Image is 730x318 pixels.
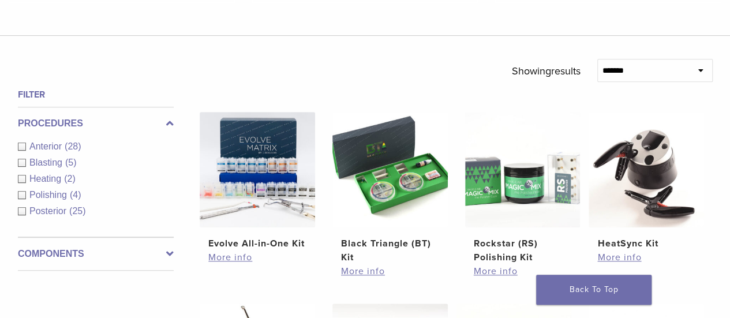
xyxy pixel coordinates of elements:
[69,206,85,216] span: (25)
[474,264,572,278] a: More info
[597,237,695,250] h2: HeatSync Kit
[65,141,81,151] span: (28)
[511,59,580,83] p: Showing results
[597,250,695,264] a: More info
[332,112,448,227] img: Black Triangle (BT) Kit
[70,190,81,200] span: (4)
[18,117,174,130] label: Procedures
[341,264,439,278] a: More info
[64,174,76,184] span: (2)
[474,237,572,264] h2: Rockstar (RS) Polishing Kit
[29,190,70,200] span: Polishing
[589,112,704,250] a: HeatSync KitHeatSync Kit
[332,112,448,264] a: Black Triangle (BT) KitBlack Triangle (BT) Kit
[208,237,306,250] h2: Evolve All-in-One Kit
[18,247,174,261] label: Components
[465,112,581,227] img: Rockstar (RS) Polishing Kit
[29,206,69,216] span: Posterior
[341,237,439,264] h2: Black Triangle (BT) Kit
[200,112,315,250] a: Evolve All-in-One KitEvolve All-in-One Kit
[208,250,306,264] a: More info
[29,141,65,151] span: Anterior
[29,158,65,167] span: Blasting
[29,174,64,184] span: Heating
[65,158,77,167] span: (5)
[536,275,652,305] a: Back To Top
[589,112,704,227] img: HeatSync Kit
[200,112,315,227] img: Evolve All-in-One Kit
[465,112,581,264] a: Rockstar (RS) Polishing KitRockstar (RS) Polishing Kit
[18,88,174,102] h4: Filter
